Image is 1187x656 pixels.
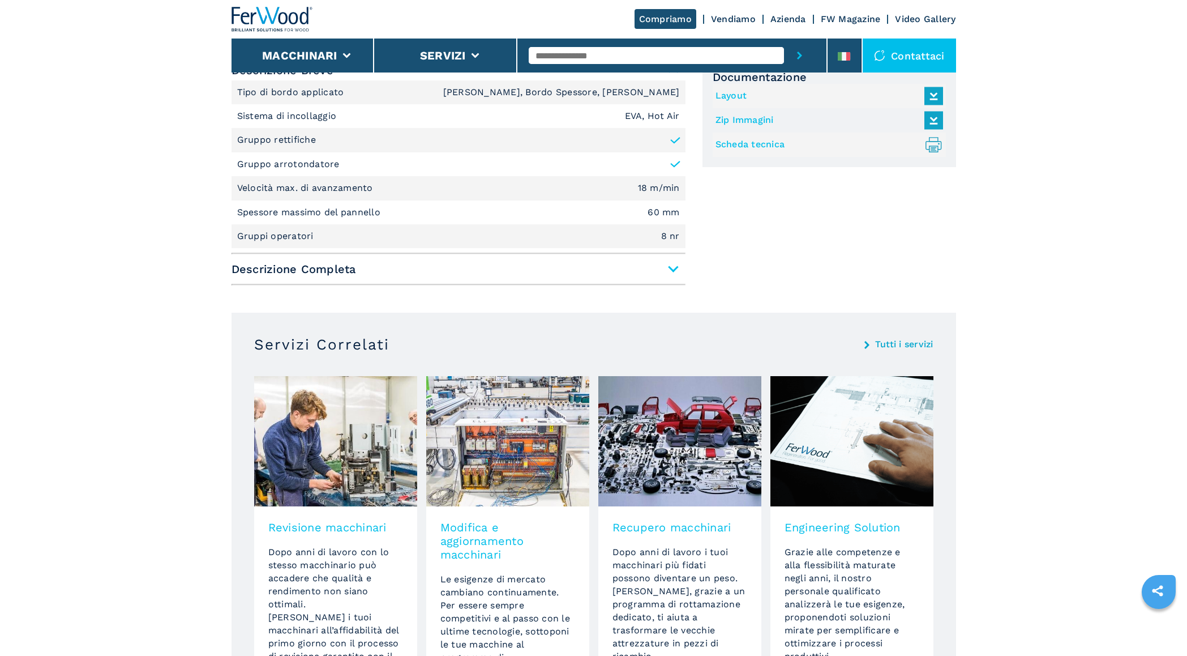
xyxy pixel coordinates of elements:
div: Contattaci [863,39,956,73]
img: image [770,376,933,506]
h3: Servizi Correlati [254,335,389,353]
a: sharethis [1143,577,1172,605]
h3: Revisione macchinari [268,521,403,534]
div: Descrizione Breve [232,80,685,249]
em: 60 mm [648,208,679,217]
p: Velocità max. di avanzamento [237,182,376,194]
a: Azienda [770,14,806,24]
img: image [426,376,589,506]
p: Spessore massimo del pannello [237,206,384,219]
span: Documentazione [713,70,946,84]
em: EVA, Hot Air [625,112,680,121]
h3: Engineering Solution [785,521,919,534]
a: Layout [715,87,937,105]
em: 18 m/min [638,184,680,193]
a: Vendiamo [711,14,756,24]
span: Descrizione Completa [232,259,685,279]
h3: Modifica e aggiornamento macchinari [440,521,575,561]
a: Scheda tecnica [715,135,937,154]
a: Video Gallery [895,14,955,24]
img: image [598,376,761,506]
p: Tipo di bordo applicato [237,86,347,99]
p: Gruppi operatori [237,230,316,242]
p: Sistema di incollaggio [237,110,340,122]
a: Zip Immagini [715,111,937,130]
h3: Recupero macchinari [612,521,747,534]
p: Gruppo rettifiche [237,134,316,146]
iframe: Chat [1139,605,1179,648]
img: image [254,376,417,506]
button: submit-button [784,39,815,73]
p: Gruppo arrotondatore [237,158,340,171]
a: Tutti i servizi [875,340,933,349]
a: FW Magazine [821,14,881,24]
button: Macchinari [262,49,337,62]
a: Compriamo [635,9,696,29]
em: 8 nr [661,232,680,241]
button: Servizi [420,49,466,62]
img: Contattaci [874,50,885,61]
em: [PERSON_NAME], Bordo Spessore, [PERSON_NAME] [443,88,680,97]
img: Ferwood [232,7,313,32]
